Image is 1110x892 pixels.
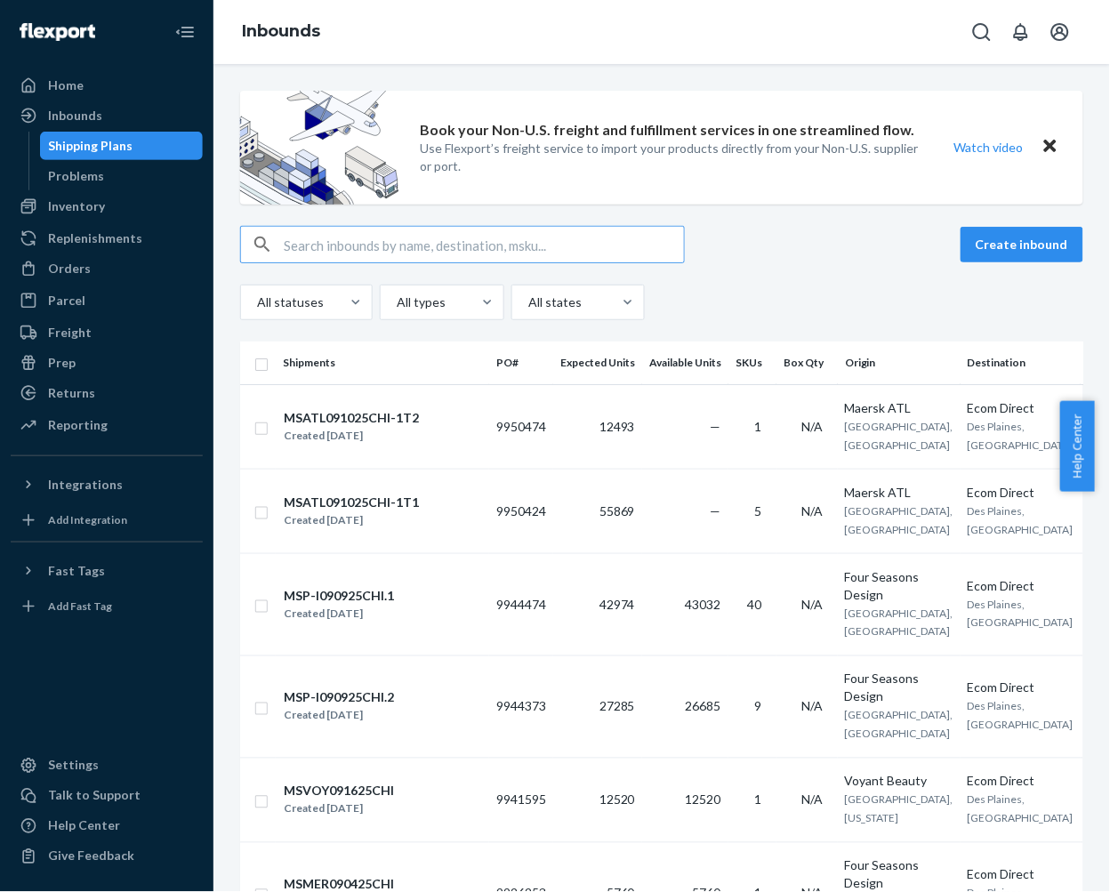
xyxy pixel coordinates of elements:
[11,470,203,499] button: Integrations
[48,757,99,775] div: Settings
[845,793,953,825] span: [GEOGRAPHIC_DATA], [US_STATE]
[11,379,203,407] a: Returns
[711,503,721,518] span: —
[845,773,953,791] div: Voyant Beauty
[968,793,1074,825] span: Des Plaines, [GEOGRAPHIC_DATA]
[11,557,203,585] button: Fast Tags
[11,411,203,439] a: Reporting
[845,504,953,536] span: [GEOGRAPHIC_DATA], [GEOGRAPHIC_DATA]
[599,597,635,612] span: 42974
[284,427,419,445] div: Created [DATE]
[489,342,553,384] th: PO#
[489,553,553,655] td: 9944474
[48,292,85,309] div: Parcel
[968,399,1074,417] div: Ecom Direct
[802,597,824,612] span: N/A
[489,469,553,553] td: 9950424
[284,689,394,707] div: MSP-I090925CHI.2
[284,511,419,529] div: Created [DATE]
[845,399,953,417] div: Maersk ATL
[968,866,1074,884] div: Ecom Direct
[167,14,203,50] button: Close Navigation
[968,700,1074,732] span: Des Plaines, [GEOGRAPHIC_DATA]
[599,792,635,808] span: 12520
[553,342,642,384] th: Expected Units
[642,342,728,384] th: Available Units
[421,120,915,141] p: Book your Non-U.S. freight and fulfillment services in one streamlined flow.
[845,607,953,639] span: [GEOGRAPHIC_DATA], [GEOGRAPHIC_DATA]
[284,783,394,800] div: MSVOY091625CHI
[755,503,762,518] span: 5
[11,192,203,221] a: Inventory
[49,137,133,155] div: Shipping Plans
[40,162,204,190] a: Problems
[776,342,838,384] th: Box Qty
[48,324,92,342] div: Freight
[968,420,1074,452] span: Des Plaines, [GEOGRAPHIC_DATA]
[284,707,394,725] div: Created [DATE]
[284,227,684,262] input: Search inbounds by name, destination, msku...
[11,782,203,810] button: Talk to Support
[489,655,553,758] td: 9944373
[686,792,721,808] span: 12520
[48,229,142,247] div: Replenishments
[686,597,721,612] span: 43032
[284,494,419,511] div: MSATL091025CHI-1T1
[961,342,1081,384] th: Destination
[20,23,95,41] img: Flexport logo
[599,419,635,434] span: 12493
[845,709,953,741] span: [GEOGRAPHIC_DATA], [GEOGRAPHIC_DATA]
[11,286,203,315] a: Parcel
[49,167,105,185] div: Problems
[1003,14,1039,50] button: Open notifications
[242,21,320,41] a: Inbounds
[395,293,397,311] input: All types
[1039,134,1062,160] button: Close
[284,409,419,427] div: MSATL091025CHI-1T2
[48,107,102,125] div: Inbounds
[968,679,1074,697] div: Ecom Direct
[48,76,84,94] div: Home
[11,318,203,347] a: Freight
[284,587,394,605] div: MSP-I090925CHI.1
[599,699,635,714] span: 27285
[48,787,141,805] div: Talk to Support
[968,773,1074,791] div: Ecom Direct
[748,597,762,612] span: 40
[527,293,528,311] input: All states
[48,384,95,402] div: Returns
[489,758,553,842] td: 9941595
[802,792,824,808] span: N/A
[40,132,204,160] a: Shipping Plans
[728,342,776,384] th: SKUs
[11,71,203,100] a: Home
[255,293,257,311] input: All statuses
[686,699,721,714] span: 26685
[48,562,105,580] div: Fast Tags
[755,699,762,714] span: 9
[964,14,1000,50] button: Open Search Box
[48,354,76,372] div: Prep
[968,598,1074,630] span: Des Plaines, [GEOGRAPHIC_DATA]
[489,384,553,469] td: 9950474
[838,342,961,384] th: Origin
[11,812,203,840] a: Help Center
[48,260,91,277] div: Orders
[845,568,953,604] div: Four Seasons Design
[755,419,762,434] span: 1
[968,577,1074,595] div: Ecom Direct
[11,101,203,130] a: Inbounds
[63,12,100,28] span: Chat
[802,699,824,714] span: N/A
[11,751,203,780] a: Settings
[845,420,953,452] span: [GEOGRAPHIC_DATA], [GEOGRAPHIC_DATA]
[11,506,203,534] a: Add Integration
[48,848,134,865] div: Give Feedback
[11,842,203,871] button: Give Feedback
[711,419,721,434] span: —
[1060,401,1095,492] button: Help Center
[1042,14,1078,50] button: Open account menu
[276,342,489,384] th: Shipments
[284,605,394,623] div: Created [DATE]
